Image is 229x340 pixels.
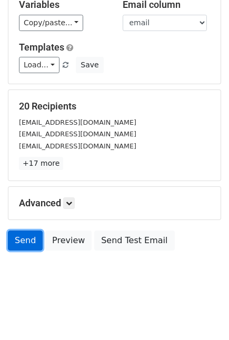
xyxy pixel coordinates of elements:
[94,231,174,251] a: Send Test Email
[19,130,136,138] small: [EMAIL_ADDRESS][DOMAIN_NAME]
[19,118,136,126] small: [EMAIL_ADDRESS][DOMAIN_NAME]
[19,101,210,112] h5: 20 Recipients
[19,42,64,53] a: Templates
[19,157,63,170] a: +17 more
[19,142,136,150] small: [EMAIL_ADDRESS][DOMAIN_NAME]
[176,289,229,340] iframe: Chat Widget
[76,57,103,73] button: Save
[19,15,83,31] a: Copy/paste...
[8,231,43,251] a: Send
[19,197,210,209] h5: Advanced
[45,231,92,251] a: Preview
[19,57,59,73] a: Load...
